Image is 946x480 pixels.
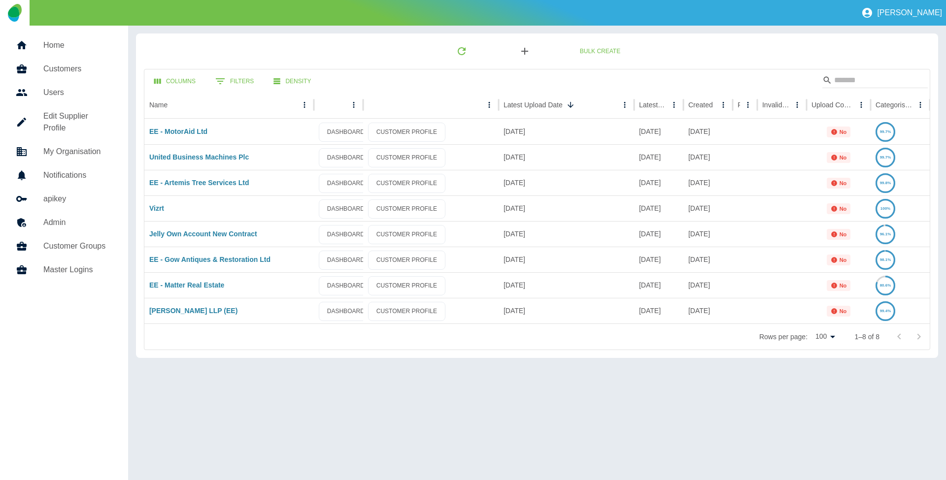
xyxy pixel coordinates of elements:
div: Created [688,101,713,109]
a: My Organisation [8,140,120,163]
button: Latest Usage column menu [667,98,681,112]
a: EE - Artemis Tree Services Ltd [149,179,249,187]
a: 99.7% [876,153,895,161]
h5: Users [43,87,112,98]
text: 99.4% [880,309,891,313]
text: 98.1% [880,257,891,262]
button: Latest Upload Date column menu [618,98,632,112]
p: Rows per page: [759,332,808,342]
div: 23 Aug 2025 [634,170,683,195]
a: DASHBOARD [319,123,373,142]
div: 12 Sep 2025 [683,247,733,272]
div: 12 Sep 2025 [499,170,634,195]
div: Search [822,72,928,90]
a: DASHBOARD [319,251,373,270]
div: Latest Usage [639,101,666,109]
button: Ref column menu [741,98,755,112]
div: Latest Upload Date [504,101,563,109]
h5: Notifications [43,169,112,181]
div: 18 Aug 2025 [634,247,683,272]
div: 12 Sep 2025 [499,221,634,247]
a: 98.1% [876,256,895,263]
p: No [840,180,847,186]
a: 99.4% [876,307,895,315]
a: CUSTOMER PROFILE [368,276,445,295]
a: CUSTOMER PROFILE [368,302,445,321]
button: Density [266,72,319,91]
h5: Home [43,39,112,51]
p: No [840,231,847,237]
h5: Master Logins [43,264,112,276]
text: 100% [880,206,890,211]
div: 100 [811,329,839,344]
a: DASHBOARD [319,199,373,219]
div: 30 Aug 2025 [634,221,683,247]
a: Edit Supplier Profile [8,104,120,140]
div: Categorised [876,101,912,109]
div: 12 Sep 2025 [683,170,733,195]
text: 96.1% [880,232,891,236]
div: Ref [738,101,740,109]
button: Bulk Create [572,42,628,61]
button: Sort [564,98,577,112]
button: Name column menu [298,98,311,112]
button: column menu [482,98,496,112]
div: 26 Aug 2025 [634,144,683,170]
a: CUSTOMER PROFILE [368,123,445,142]
button: [PERSON_NAME] [857,3,946,23]
a: DASHBOARD [319,276,373,295]
div: Not all required reports for this customer were uploaded for the latest usage month. [827,152,851,163]
div: Not all required reports for this customer were uploaded for the latest usage month. [827,178,851,189]
a: EE - Gow Antiques & Restoration Ltd [149,256,270,263]
button: Categorised column menu [913,98,927,112]
div: 01 Sep 2025 [634,195,683,221]
a: Vizrt [149,204,164,212]
div: 12 Sep 2025 [499,247,634,272]
button: Invalid Creds column menu [790,98,804,112]
div: Not all required reports for this customer were uploaded for the latest usage month. [827,229,851,240]
a: Master Logins [8,258,120,282]
a: Jelly Own Account New Contract [149,230,257,238]
a: DASHBOARD [319,174,373,193]
p: No [840,308,847,314]
button: Created column menu [716,98,730,112]
a: [PERSON_NAME] LLP (EE) [149,307,237,315]
div: Invalid Creds [762,101,789,109]
div: 12 Sep 2025 [683,119,733,144]
a: Notifications [8,163,120,187]
div: 22 Aug 2025 [634,298,683,323]
div: 12 Sep 2025 [683,195,733,221]
div: 12 Sep 2025 [683,272,733,298]
div: 12 Sep 2025 [499,298,634,323]
button: Select columns [146,72,203,91]
h5: My Organisation [43,146,112,158]
div: Not all required reports for this customer were uploaded for the latest usage month. [827,306,851,317]
a: 96.1% [876,230,895,238]
button: Upload Complete column menu [854,98,868,112]
p: No [840,283,847,288]
div: 12 Sep 2025 [499,144,634,170]
text: 80.6% [880,283,891,288]
h5: apikey [43,193,112,205]
a: 80.6% [876,281,895,289]
a: CUSTOMER PROFILE [368,174,445,193]
h5: Edit Supplier Profile [43,110,112,134]
p: [PERSON_NAME] [877,8,942,17]
p: No [840,155,847,160]
a: CUSTOMER PROFILE [368,148,445,167]
div: 12 Sep 2025 [683,298,733,323]
p: No [840,206,847,212]
p: No [840,257,847,263]
div: 12 Sep 2025 [683,144,733,170]
div: Not all required reports for this customer were uploaded for the latest usage month. [827,203,851,214]
div: 12 Sep 2025 [683,221,733,247]
div: 12 Sep 2025 [499,272,634,298]
div: 12 Sep 2025 [499,119,634,144]
a: EE - MotorAid Ltd [149,128,207,135]
a: 100% [876,204,895,212]
div: 24 Aug 2025 [634,272,683,298]
a: Customer Groups [8,234,120,258]
a: DASHBOARD [319,225,373,244]
div: Name [149,101,168,109]
div: 12 Sep 2025 [499,195,634,221]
